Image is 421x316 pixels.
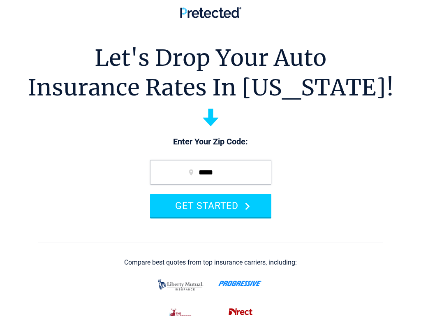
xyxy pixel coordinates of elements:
input: zip code [150,160,271,185]
h1: Let's Drop Your Auto Insurance Rates In [US_STATE]! [28,43,394,102]
button: GET STARTED [150,194,271,217]
img: Pretected Logo [180,7,241,18]
img: liberty [156,275,206,295]
p: Enter Your Zip Code: [142,136,280,148]
img: progressive [218,281,262,286]
div: Compare best quotes from top insurance carriers, including: [124,259,297,266]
